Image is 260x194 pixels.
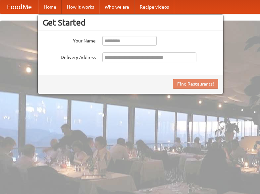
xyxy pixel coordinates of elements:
[43,52,96,61] label: Delivery Address
[43,36,96,44] label: Your Name
[43,18,218,28] h3: Get Started
[173,79,218,89] button: Find Restaurants!
[99,0,134,14] a: Who we are
[134,0,174,14] a: Recipe videos
[62,0,99,14] a: How it works
[0,0,38,14] a: FoodMe
[38,0,62,14] a: Home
